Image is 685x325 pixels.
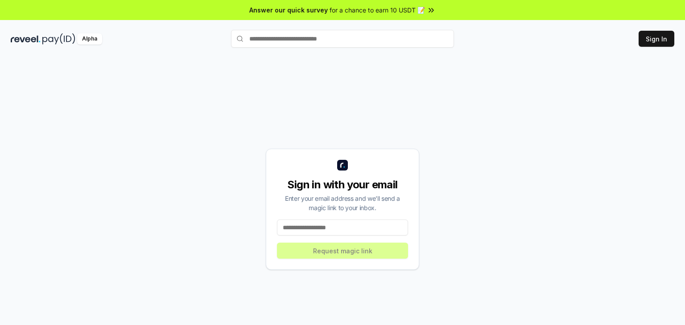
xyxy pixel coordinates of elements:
img: pay_id [42,33,75,45]
img: reveel_dark [11,33,41,45]
span: for a chance to earn 10 USDT 📝 [330,5,425,15]
button: Sign In [639,31,674,47]
span: Answer our quick survey [249,5,328,15]
div: Alpha [77,33,102,45]
img: logo_small [337,160,348,171]
div: Sign in with your email [277,178,408,192]
div: Enter your email address and we’ll send a magic link to your inbox. [277,194,408,212]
